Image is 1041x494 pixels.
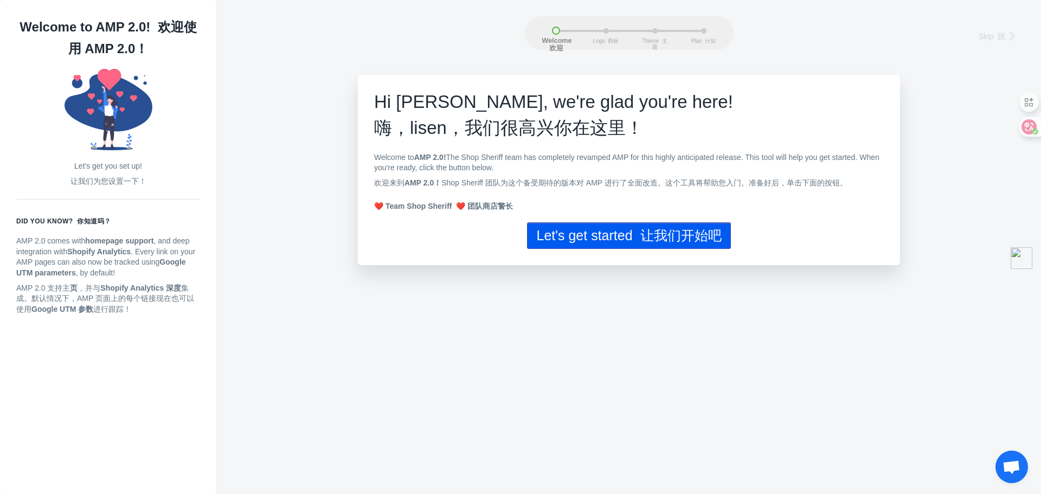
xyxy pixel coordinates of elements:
[100,284,181,292] strong: Shopify Analytics 深度
[16,284,194,313] font: AMP 2.0 支持主 ，并与 集成。默认情况下，AMP 页面上的每个链接现在也可以使用 进行跟踪！
[690,38,717,44] span: Plan
[527,222,730,249] button: Let's get started 让我们开始吧
[456,202,513,210] font: ❤️ 团队商店警长
[652,38,667,50] font: 主题
[995,451,1028,483] div: 开放式聊天
[374,92,566,112] span: Hi [PERSON_NAME], w
[70,284,78,292] strong: 页
[998,32,1005,41] font: 跳
[67,247,131,256] strong: Shopify Analytics
[85,236,153,245] strong: homepage support
[640,228,722,243] font: 让我们开始吧
[374,91,884,143] h1: e're glad you're here!
[414,153,446,162] b: AMP 2.0!
[16,236,200,319] p: AMP 2.0 comes with , and deep integration with . Every link on your AMP pages can also now be tra...
[641,38,669,50] span: Theme
[593,38,620,44] span: Logo
[16,161,200,191] p: Let's get you set up!
[374,152,884,193] p: Welcome to The Shop Sheriff team has completely revamped AMP for this highly anticipated release....
[16,258,186,277] strong: Google UTM parameters
[374,178,847,187] font: 欢迎来到 Shop Sheriff 团队为这个备受期待的版本对 AMP 进行了全面改造。这个工具将帮助您入门。准备好后，单击下面的按钮。
[979,31,1005,42] span: Skip
[77,217,111,225] font: 你知道吗？
[374,118,644,138] font: 很高兴你在这里！
[549,44,563,52] font: 欢迎
[979,28,1022,43] a: Skip 跳
[705,38,716,44] font: 计划
[608,38,619,44] font: 商标
[404,178,441,187] b: AMP 2.0！
[374,118,500,138] span: 嗨，lisen，我们
[16,16,200,60] h1: Welcome to AMP 2.0!
[70,177,146,185] font: 让我们为您设置一下！
[16,216,200,227] h6: Did you know?
[68,20,197,56] font: 欢迎使用 AMP 2.0！
[542,37,569,53] span: Welcome
[374,202,513,210] strong: ❤️ Team Shop Sheriff
[31,305,93,313] strong: Google UTM 参数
